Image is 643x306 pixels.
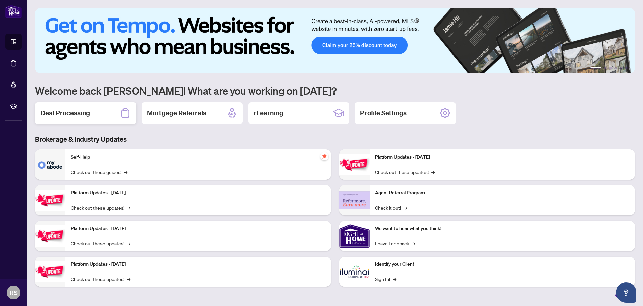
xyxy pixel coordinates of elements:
[375,204,407,211] a: Check it out!→
[339,191,370,210] img: Agent Referral Program
[615,67,617,69] button: 4
[71,204,130,211] a: Check out these updates!→
[339,221,370,251] img: We want to hear what you think!
[35,8,635,73] img: Slide 0
[71,225,326,232] p: Platform Updates - [DATE]
[320,152,328,160] span: pushpin
[71,275,130,283] a: Check out these updates!→
[71,189,326,197] p: Platform Updates - [DATE]
[431,168,435,176] span: →
[71,154,326,161] p: Self-Help
[375,189,630,197] p: Agent Referral Program
[620,67,623,69] button: 5
[375,154,630,161] p: Platform Updates - [DATE]
[375,225,630,232] p: We want to hear what you think!
[393,275,396,283] span: →
[35,225,65,246] img: Platform Updates - July 21, 2025
[412,240,415,247] span: →
[35,261,65,282] img: Platform Updates - July 8, 2025
[375,275,396,283] a: Sign In!→
[5,5,22,18] img: logo
[127,204,130,211] span: →
[616,282,636,303] button: Open asap
[127,240,130,247] span: →
[124,168,127,176] span: →
[590,67,601,69] button: 1
[339,154,370,175] img: Platform Updates - June 23, 2025
[127,275,130,283] span: →
[35,135,635,144] h3: Brokerage & Industry Updates
[404,204,407,211] span: →
[604,67,607,69] button: 2
[625,67,628,69] button: 6
[71,261,326,268] p: Platform Updates - [DATE]
[71,168,127,176] a: Check out these guides!→
[254,108,283,118] h2: rLearning
[40,108,90,118] h2: Deal Processing
[375,240,415,247] a: Leave Feedback→
[375,168,435,176] a: Check out these updates!→
[375,261,630,268] p: Identify your Client
[35,149,65,180] img: Self-Help
[339,257,370,287] img: Identify your Client
[147,108,206,118] h2: Mortgage Referrals
[360,108,407,118] h2: Profile Settings
[35,190,65,211] img: Platform Updates - September 16, 2025
[609,67,612,69] button: 3
[71,240,130,247] a: Check out these updates!→
[10,288,18,297] span: RS
[35,84,635,97] h1: Welcome back [PERSON_NAME]! What are you working on [DATE]?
